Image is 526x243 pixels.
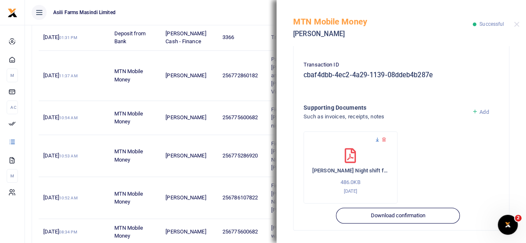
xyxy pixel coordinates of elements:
span: Field facilitation for [PERSON_NAME] Night shift billing [PERSON_NAME] [271,140,317,171]
span: MTN Mobile Money [114,191,143,205]
span: 256786107822 [222,194,258,201]
span: 256775286920 [222,152,258,159]
small: 11:37 AM [59,74,78,78]
span: MTN Mobile Money [114,110,143,125]
iframe: Intercom live chat [498,215,518,235]
span: 256775600682 [222,114,258,120]
span: [DATE] [43,228,77,235]
span: 2 [515,215,521,221]
div: Mandela Night shift facilitation [304,131,398,204]
span: [DATE] [43,152,77,159]
a: logo-small logo-large logo-large [7,9,17,15]
span: [DATE] [43,114,77,120]
h4: Such as invoices, receipts, notes [304,112,465,121]
small: 08:34 PM [59,230,77,234]
span: 3366 [222,34,234,40]
span: Field faciliation for [PERSON_NAME] night shift billing [271,106,316,129]
span: Asili Farms Masindi Limited [50,9,119,16]
span: [DATE] [43,194,77,201]
span: [PERSON_NAME] [165,152,206,159]
h4: Supporting Documents [304,103,465,112]
span: Payment for [PERSON_NAME] and [PERSON_NAME] Visa renewal [271,56,311,95]
h5: MTN Mobile Money [293,17,473,27]
span: MTN Mobile Money [114,225,143,239]
li: M [7,169,18,183]
h5: cbaf4dbb-4ec2-4a29-1139-08ddeb4b287e [304,71,499,79]
span: [PERSON_NAME] Cash - Finance [165,30,206,45]
small: 10:54 AM [59,115,78,120]
span: MTN Mobile Money [114,68,143,83]
span: [DATE] [43,72,77,79]
li: Ac [7,101,18,114]
span: [PERSON_NAME] [165,228,206,235]
span: [PERSON_NAME] [165,194,206,201]
p: 486.0KB [312,178,389,187]
span: [PERSON_NAME] [165,72,206,79]
small: 01:31 PM [59,35,77,40]
span: Field facilitation for [PERSON_NAME] Night shift billing [PERSON_NAME] [271,182,317,213]
h5: [PERSON_NAME] [293,30,473,38]
span: Successful [479,21,504,27]
span: [PERSON_NAME] water bill [DATE] [271,225,311,239]
li: M [7,69,18,82]
span: Transaction Deposit [271,34,320,40]
span: [DATE] [43,34,77,40]
small: [DATE] [343,188,357,194]
span: [PERSON_NAME] [165,114,206,120]
button: Download confirmation [336,208,459,223]
span: Deposit from Bank [114,30,145,45]
span: 256775600682 [222,228,258,235]
h6: [PERSON_NAME] Night shift facilitation [312,167,389,174]
a: Add [472,109,489,115]
button: Close [514,22,519,27]
span: 256772860182 [222,72,258,79]
small: 10:52 AM [59,196,78,200]
span: Add [479,109,489,115]
img: logo-small [7,8,17,18]
small: 10:53 AM [59,154,78,158]
p: Transaction ID [304,61,499,69]
span: MTN Mobile Money [114,148,143,163]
